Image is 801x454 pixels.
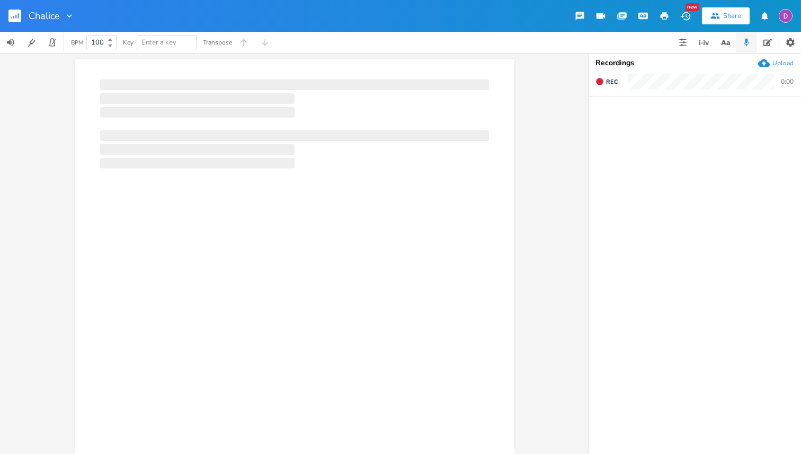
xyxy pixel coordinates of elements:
div: Key [123,39,133,46]
span: Enter a key [141,38,176,47]
div: Upload [772,59,794,67]
button: Rec [591,73,622,90]
span: Rec [606,78,618,86]
div: BPM [71,40,83,46]
div: Recordings [595,59,795,67]
span: Chalice [29,11,60,21]
div: 0:00 [781,78,794,85]
button: Upload [758,57,794,69]
button: Share [702,7,750,24]
div: New [686,3,699,11]
div: Transpose [203,39,232,46]
div: Share [723,11,741,21]
button: New [675,6,696,25]
img: Dylan [779,9,793,23]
